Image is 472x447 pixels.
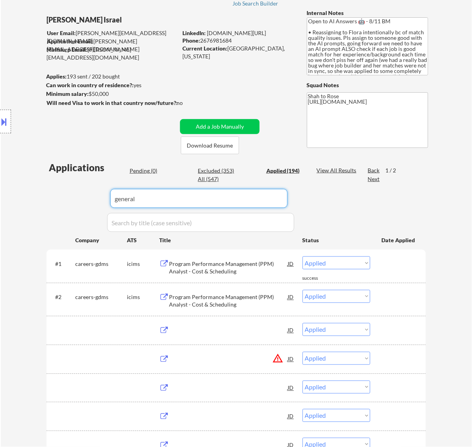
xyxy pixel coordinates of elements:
div: JD [287,381,295,395]
div: [GEOGRAPHIC_DATA], [US_STATE] [182,45,294,60]
div: Pending (0) [130,167,169,175]
div: Next [368,175,381,183]
div: Program Performance Management (PPM) Analyst - Cost & Scheduling [169,260,288,275]
div: #2 [55,294,69,301]
div: Date Applied [382,236,416,244]
div: Status [303,233,370,247]
div: Excluded (353) [198,167,237,175]
div: careers-gdms [75,260,127,268]
div: Internal Notes [307,9,428,17]
div: JD [287,352,295,366]
div: Title [159,236,295,244]
div: careers-gdms [75,294,127,301]
div: #1 [55,260,69,268]
strong: Current Location: [182,45,227,52]
div: [PERSON_NAME][EMAIL_ADDRESS][DOMAIN_NAME] [47,29,177,45]
div: no [177,99,199,107]
button: warning_amber [272,353,283,364]
div: ATS [127,236,159,244]
strong: Mailslurp Email: [46,46,87,53]
input: Search by company (case sensitive) [110,189,288,208]
div: [PERSON_NAME] Israel [46,15,208,25]
div: Company [75,236,127,244]
div: icims [127,260,159,268]
div: JD [287,256,295,271]
a: Job Search Builder [232,0,279,8]
div: JD [287,290,295,304]
div: JD [287,323,295,337]
strong: LinkedIn: [182,30,206,36]
div: Applied (194) [266,167,306,175]
div: Back [368,166,381,174]
div: [PERSON_NAME][EMAIL_ADDRESS][DOMAIN_NAME] [46,46,177,61]
div: icims [127,294,159,301]
div: All (547) [198,175,237,183]
input: Search by title (case sensitive) [107,213,294,232]
div: Job Search Builder [232,1,279,6]
div: JD [287,409,295,423]
div: 2676981684 [182,37,294,45]
div: success [303,275,334,282]
div: 1 / 2 [386,166,404,174]
div: View All Results [317,166,359,174]
div: Program Performance Management (PPM) Analyst - Cost & Scheduling [169,294,288,309]
strong: Phone: [182,37,200,44]
div: [PERSON_NAME][EMAIL_ADDRESS][DOMAIN_NAME] [47,37,177,53]
a: [DOMAIN_NAME][URL] [207,30,266,36]
div: Squad Notes [307,81,428,89]
strong: User Email: [47,30,76,36]
strong: Application Email: [47,38,93,45]
button: Add a Job Manually [180,119,260,134]
button: Download Resume [181,137,239,154]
